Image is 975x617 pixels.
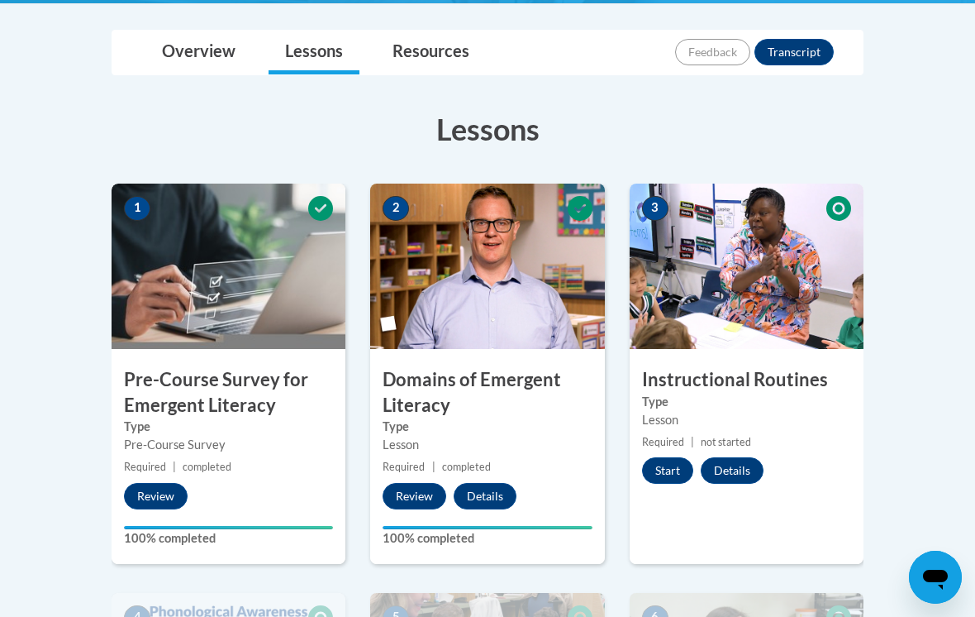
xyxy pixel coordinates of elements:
h3: Domains of Emergent Literacy [370,367,604,419]
button: Feedback [675,39,750,65]
label: Type [124,418,333,436]
span: | [691,436,694,448]
div: Lesson [642,411,851,429]
span: 1 [124,196,150,221]
span: 2 [383,196,409,221]
div: Pre-Course Survey [124,436,333,454]
span: 3 [642,196,668,221]
button: Start [642,457,693,484]
label: Type [383,418,592,436]
img: Course Image [630,184,863,349]
h3: Instructional Routines [630,367,863,393]
label: 100% completed [383,529,592,548]
h3: Lessons [112,108,863,150]
img: Course Image [112,184,345,349]
h3: Pre-Course Survey for Emergent Literacy [112,367,345,419]
span: Required [642,436,684,448]
button: Review [124,483,188,509]
span: | [173,461,176,473]
a: Resources [376,31,486,74]
span: Required [124,461,166,473]
div: Your progress [124,526,333,529]
a: Lessons [269,31,359,74]
div: Your progress [383,526,592,529]
label: Type [642,393,851,411]
button: Review [383,483,446,509]
span: | [432,461,435,473]
button: Details [701,457,763,484]
img: Course Image [370,184,604,349]
label: 100% completed [124,529,333,548]
a: Overview [145,31,252,74]
span: Required [383,461,425,473]
span: completed [442,461,491,473]
div: Lesson [383,436,592,454]
button: Transcript [754,39,834,65]
span: not started [701,436,751,448]
iframe: Button to launch messaging window [909,551,962,604]
button: Details [454,483,516,509]
span: completed [183,461,231,473]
